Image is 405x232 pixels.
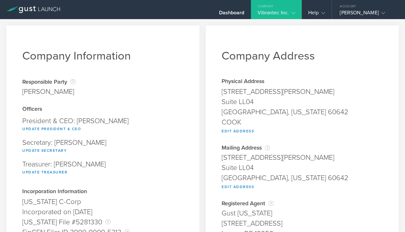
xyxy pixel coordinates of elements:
div: Incorporated on [DATE] [22,207,183,217]
div: [STREET_ADDRESS] [222,218,383,228]
div: [US_STATE] C-Corp [22,197,183,207]
div: Responsible Party [22,79,75,85]
button: Edit Address [222,127,254,135]
h1: Company Address [222,49,383,63]
div: Help [308,10,325,19]
div: Treasurer: [PERSON_NAME] [22,158,183,179]
h1: Company Information [22,49,183,63]
button: Update President & CEO [22,125,81,133]
div: Gust [US_STATE] [222,208,383,218]
div: Officers [22,106,183,113]
div: Suite LL04 [222,163,383,173]
button: Edit Address [222,183,254,191]
div: Mailing Address [222,144,383,151]
div: Registered Agent [222,200,383,207]
div: [PERSON_NAME] [340,10,394,19]
div: COOK [222,117,383,127]
div: [STREET_ADDRESS][PERSON_NAME] [222,152,383,163]
div: [PERSON_NAME] [22,87,75,97]
div: Physical Address [222,79,383,85]
div: Incorporation Information [22,189,183,195]
button: Update Treasurer [22,168,67,176]
div: [US_STATE] File #5281330 [22,217,183,227]
div: President & CEO: [PERSON_NAME] [22,114,183,136]
div: [STREET_ADDRESS][PERSON_NAME] [222,87,383,97]
div: Suite LL04 [222,97,383,107]
div: Secretary: [PERSON_NAME] [22,136,183,158]
div: [GEOGRAPHIC_DATA], [US_STATE] 60642 [222,173,383,183]
button: Update Secretary [22,147,67,154]
div: Dashboard [219,10,244,19]
div: Vibrantec Inc. [257,10,295,19]
div: [GEOGRAPHIC_DATA], [US_STATE] 60642 [222,107,383,117]
iframe: Chat Widget [373,201,405,232]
